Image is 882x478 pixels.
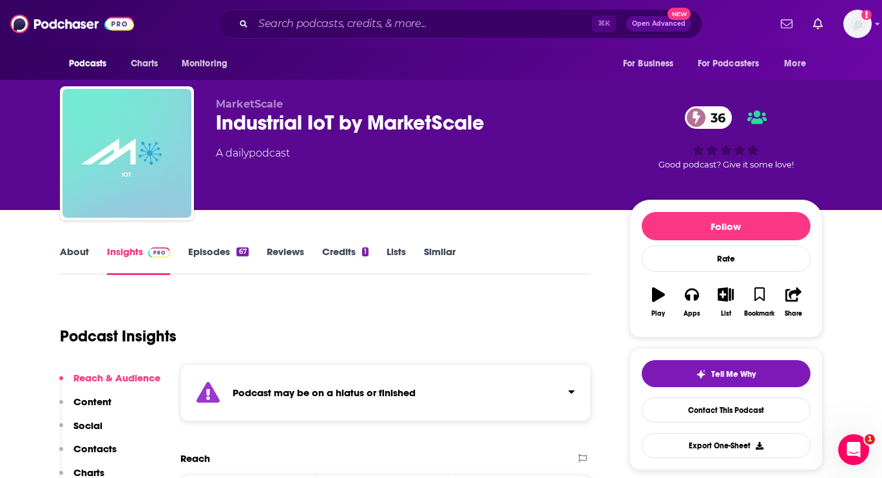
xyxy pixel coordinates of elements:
button: Share [776,279,810,325]
img: Podchaser Pro [148,247,171,258]
span: More [784,55,806,73]
a: Show notifications dropdown [808,13,828,35]
div: A daily podcast [216,146,290,161]
button: Bookmark [743,279,776,325]
button: Export One-Sheet [642,433,810,458]
p: Contacts [73,443,117,455]
span: ⌘ K [592,15,616,32]
span: Podcasts [69,55,107,73]
button: open menu [614,52,690,76]
span: Open Advanced [632,21,685,27]
span: 1 [865,434,875,445]
span: Charts [131,55,158,73]
span: 36 [698,106,732,129]
div: Play [651,310,665,318]
div: Search podcasts, credits, & more... [218,9,702,39]
button: tell me why sparkleTell Me Why [642,360,810,387]
a: Show notifications dropdown [776,13,798,35]
div: Rate [642,245,810,272]
button: open menu [173,52,244,76]
input: Search podcasts, credits, & more... [253,14,592,34]
a: About [60,245,89,275]
button: List [709,279,742,325]
span: New [667,8,691,20]
button: Play [642,279,675,325]
a: 36 [685,106,732,129]
span: Good podcast? Give it some love! [658,160,794,169]
strong: Podcast may be on a hiatus or finished [233,387,416,399]
a: Reviews [267,245,304,275]
img: Podchaser - Follow, Share and Rate Podcasts [10,12,134,36]
button: Open AdvancedNew [626,16,691,32]
button: open menu [689,52,778,76]
a: Contact This Podcast [642,397,810,423]
a: Credits1 [322,245,369,275]
a: InsightsPodchaser Pro [107,245,171,275]
span: Logged in as systemsteam [843,10,872,38]
button: Show profile menu [843,10,872,38]
span: Tell Me Why [711,369,756,379]
span: MarketScale [216,98,283,110]
button: open menu [775,52,822,76]
p: Social [73,419,102,432]
iframe: Intercom live chat [838,434,869,465]
button: Social [59,419,102,443]
p: Reach & Audience [73,372,160,384]
img: Industrial IoT by MarketScale [62,89,191,218]
span: For Podcasters [698,55,760,73]
button: Apps [675,279,709,325]
svg: Add a profile image [861,10,872,20]
p: Content [73,396,111,408]
div: Share [785,310,802,318]
a: Similar [424,245,455,275]
div: 67 [236,247,248,256]
button: Follow [642,212,810,240]
button: Content [59,396,111,419]
a: Charts [122,52,166,76]
img: User Profile [843,10,872,38]
div: Apps [684,310,700,318]
span: Monitoring [182,55,227,73]
a: Lists [387,245,406,275]
h1: Podcast Insights [60,327,177,346]
button: Reach & Audience [59,372,160,396]
section: Click to expand status details [180,364,591,421]
div: Bookmark [744,310,774,318]
span: For Business [623,55,674,73]
div: 36Good podcast? Give it some love! [629,98,823,178]
h2: Reach [180,452,210,464]
div: 1 [362,247,369,256]
button: Contacts [59,443,117,466]
img: tell me why sparkle [696,369,706,379]
div: List [721,310,731,318]
a: Episodes67 [188,245,248,275]
button: open menu [60,52,124,76]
